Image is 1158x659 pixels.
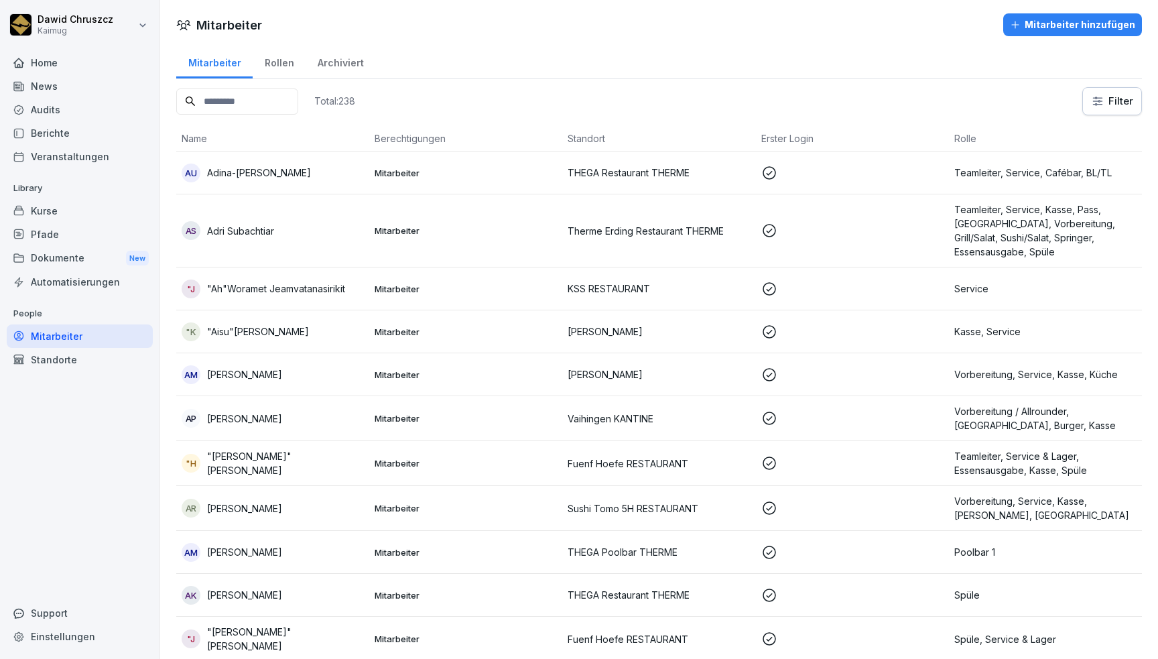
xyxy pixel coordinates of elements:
p: Kaimug [38,26,113,36]
h1: Mitarbeiter [196,16,262,34]
div: "K [182,322,200,341]
a: Mitarbeiter [176,44,253,78]
p: "[PERSON_NAME]" [PERSON_NAME] [207,449,364,477]
a: Rollen [253,44,306,78]
a: Audits [7,98,153,121]
a: Veranstaltungen [7,145,153,168]
p: Dawid Chruszcz [38,14,113,25]
p: Fuenf Hoefe RESTAURANT [568,632,750,646]
a: Pfade [7,223,153,246]
p: Library [7,178,153,199]
p: Teamleiter, Service, Cafébar, BL/TL [954,166,1137,180]
a: Standorte [7,348,153,371]
p: Teamleiter, Service, Kasse, Pass, [GEOGRAPHIC_DATA], Vorbereitung, Grill/Salat, Sushi/Salat, Spri... [954,202,1137,259]
a: Automatisierungen [7,270,153,294]
p: Mitarbeiter [375,283,557,295]
p: People [7,303,153,324]
p: Mitarbeiter [375,502,557,514]
div: Filter [1091,95,1133,108]
p: Spüle, Service & Lager [954,632,1137,646]
p: Mitarbeiter [375,633,557,645]
a: Einstellungen [7,625,153,648]
p: [PERSON_NAME] [207,501,282,516]
p: Vorbereitung, Service, Kasse, [PERSON_NAME], [GEOGRAPHIC_DATA] [954,494,1137,522]
div: AU [182,164,200,182]
div: AM [182,543,200,562]
th: Name [176,126,369,152]
p: Vorbereitung, Service, Kasse, Küche [954,367,1137,381]
div: Mitarbeiter hinzufügen [1010,17,1135,32]
button: Filter [1083,88,1141,115]
a: News [7,74,153,98]
p: [PERSON_NAME] [207,588,282,602]
th: Standort [562,126,755,152]
p: Teamleiter, Service & Lager, Essensausgabe, Kasse, Spüle [954,449,1137,477]
p: Sushi Tomo 5H RESTAURANT [568,501,750,516]
p: Mitarbeiter [375,225,557,237]
div: New [126,251,149,266]
div: "H [182,454,200,473]
p: KSS RESTAURANT [568,282,750,296]
th: Erster Login [756,126,949,152]
p: Mitarbeiter [375,326,557,338]
p: [PERSON_NAME] [207,367,282,381]
p: Poolbar 1 [954,545,1137,559]
p: Adina-[PERSON_NAME] [207,166,311,180]
p: Mitarbeiter [375,546,557,558]
p: Vaihingen KANTINE [568,412,750,426]
p: Spüle [954,588,1137,602]
p: Kasse, Service [954,324,1137,339]
a: Archiviert [306,44,375,78]
a: Home [7,51,153,74]
p: Adri Subachtiar [207,224,274,238]
div: AM [182,365,200,384]
p: THEGA Restaurant THERME [568,588,750,602]
button: Mitarbeiter hinzufügen [1003,13,1142,36]
div: Support [7,601,153,625]
p: THEGA Poolbar THERME [568,545,750,559]
p: [PERSON_NAME] [207,545,282,559]
p: THEGA Restaurant THERME [568,166,750,180]
a: Berichte [7,121,153,145]
p: Mitarbeiter [375,457,557,469]
a: DokumenteNew [7,246,153,271]
p: [PERSON_NAME] [568,324,750,339]
div: "J [182,630,200,648]
th: Rolle [949,126,1142,152]
p: Mitarbeiter [375,412,557,424]
p: "Ah"Woramet Jeamvatanasirikit [207,282,345,296]
p: [PERSON_NAME] [207,412,282,426]
div: AP [182,409,200,428]
a: Kurse [7,199,153,223]
p: Vorbereitung / Allrounder, [GEOGRAPHIC_DATA], Burger, Kasse [954,404,1137,432]
p: Fuenf Hoefe RESTAURANT [568,457,750,471]
p: [PERSON_NAME] [568,367,750,381]
p: Mitarbeiter [375,167,557,179]
th: Berechtigungen [369,126,562,152]
div: AR [182,499,200,518]
p: "Aisu"[PERSON_NAME] [207,324,309,339]
div: AS [182,221,200,240]
a: Mitarbeiter [7,324,153,348]
p: "[PERSON_NAME]" [PERSON_NAME] [207,625,364,653]
div: Dokumente [7,246,153,271]
p: Mitarbeiter [375,369,557,381]
p: Service [954,282,1137,296]
div: "J [182,280,200,298]
div: AK [182,586,200,605]
p: Total: 238 [314,95,355,107]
